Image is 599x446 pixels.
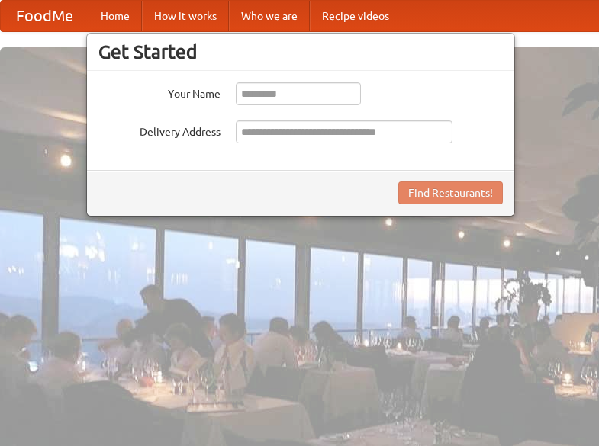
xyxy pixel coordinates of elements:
[229,1,310,31] a: Who we are
[310,1,401,31] a: Recipe videos
[89,1,142,31] a: Home
[1,1,89,31] a: FoodMe
[142,1,229,31] a: How it works
[98,40,503,63] h3: Get Started
[398,181,503,204] button: Find Restaurants!
[98,120,221,140] label: Delivery Address
[98,82,221,101] label: Your Name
